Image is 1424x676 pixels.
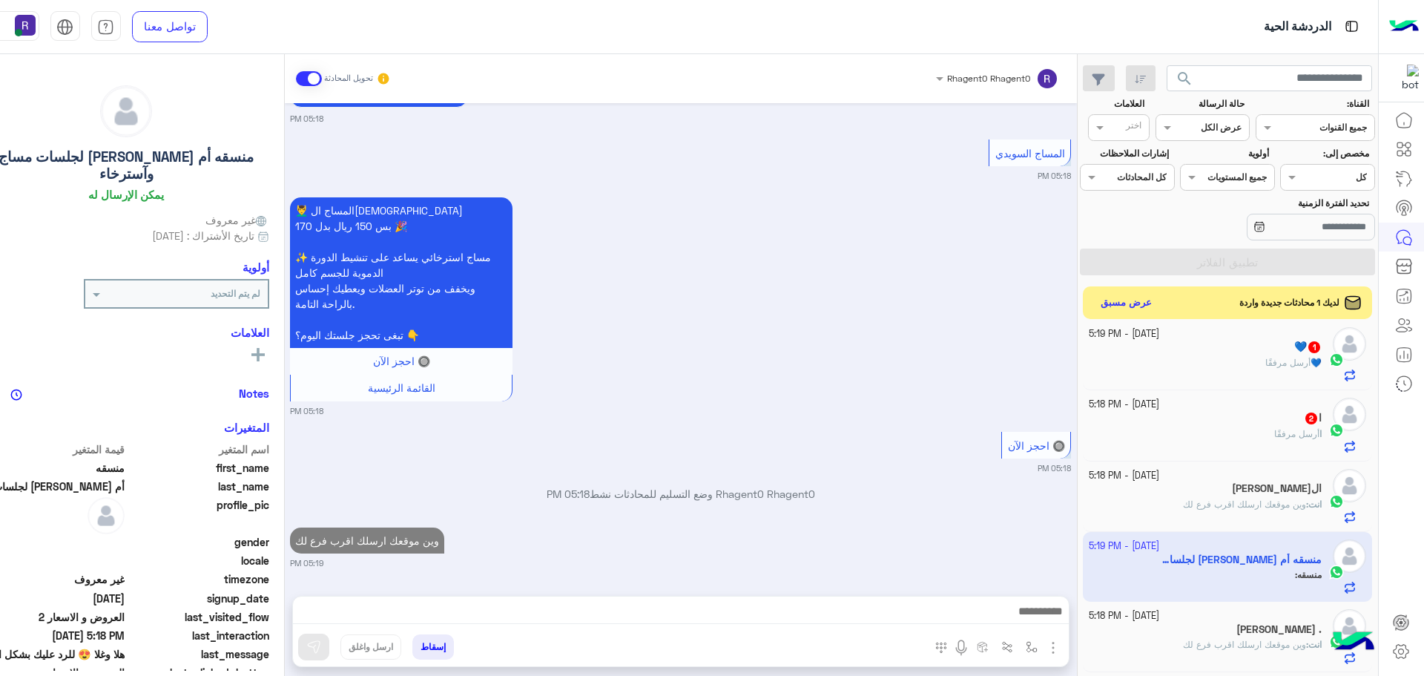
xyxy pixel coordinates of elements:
span: 🔘 احجز الآن [1008,439,1065,452]
img: defaultAdmin.png [1333,469,1366,502]
label: إشارات الملاحظات [1082,147,1169,160]
small: 05:18 PM [290,113,323,125]
img: defaultAdmin.png [1333,609,1366,643]
img: send voice note [952,639,970,657]
p: 13/10/2025, 5:19 PM [290,528,444,554]
h5: ا [1304,412,1322,424]
span: gender [128,534,269,550]
label: مخصص إلى: [1282,147,1369,160]
img: select flow [1026,641,1038,653]
img: Logo [1389,11,1419,42]
small: [DATE] - 5:18 PM [1089,469,1159,483]
h5: 💙 [1294,341,1322,353]
img: hulul-logo.png [1328,617,1379,669]
h6: Notes [239,387,269,400]
h6: المتغيرات [224,421,269,434]
img: userImage [15,15,36,36]
h6: أولوية [243,260,269,274]
img: tab [56,19,73,36]
small: [DATE] - 5:18 PM [1089,609,1159,623]
button: عرض مسبق [1094,292,1158,314]
img: WhatsApp [1329,494,1344,509]
label: العلامات [1082,97,1144,111]
label: حالة الرسالة [1157,97,1244,111]
button: Trigger scenario [995,634,1019,659]
span: signup_date [128,591,269,606]
button: search [1167,65,1203,97]
small: 05:18 PM [290,405,323,417]
b: : [1306,639,1322,650]
h5: سعيد ال فاضل . [1236,623,1322,636]
button: create order [970,634,995,659]
span: ا [1319,428,1322,439]
button: إسقاط [412,634,454,660]
div: اختر [1126,119,1144,136]
img: send attachment [1044,639,1062,657]
img: defaultAdmin.png [101,86,151,137]
span: انت [1308,499,1322,510]
span: profile_pic [128,497,269,531]
span: locale [128,553,269,568]
a: tab [91,11,121,42]
span: last_visited_flow [128,609,269,625]
label: القناة: [1257,97,1369,111]
button: تطبيق الفلاتر [1080,249,1375,275]
span: last_message [128,646,269,662]
span: وين موقعك ارسلك اقرب فرع لك [1183,639,1306,650]
label: أولوية [1182,147,1269,160]
span: أرسل مرفقًا [1265,357,1311,368]
span: المساج السويدي [995,147,1065,160]
span: وين موقعك ارسلك اقرب فرع لك [1183,499,1306,510]
img: WhatsApp [1329,352,1344,367]
p: الدردشة الحية [1264,17,1331,37]
h6: يمكن الإرسال له [88,188,164,201]
span: اسم المتغير [128,442,269,457]
span: لديك 1 محادثات جديدة واردة [1239,296,1339,309]
span: timezone [128,571,269,587]
button: ارسل واغلق [340,634,401,660]
img: defaultAdmin.png [88,497,125,534]
img: Trigger scenario [1001,641,1013,653]
span: 2 [1305,413,1317,424]
label: تحديد الفترة الزمنية [1182,197,1369,210]
small: [DATE] - 5:18 PM [1089,398,1159,412]
b: : [1306,499,1322,510]
small: 05:18 PM [1038,462,1071,474]
img: tab [1342,17,1361,36]
span: تاريخ الأشتراك : [DATE] [152,228,254,243]
span: last_name [128,479,269,494]
span: 1 [1308,341,1320,353]
small: تحويل المحادثة [324,73,373,85]
a: تواصل معنا [132,11,208,42]
span: search [1176,70,1193,88]
p: 13/10/2025, 5:18 PM [290,197,512,348]
img: send message [306,640,321,654]
span: Rhagent0 Rhagent0 [947,73,1030,84]
img: make a call [935,642,947,654]
span: first_name [128,460,269,476]
span: 05:18 PM [547,488,590,500]
span: 💙 [1311,357,1322,368]
img: 322853014244696 [1392,65,1419,91]
img: WhatsApp [1329,423,1344,438]
span: last_interaction [128,628,269,643]
small: 05:18 PM [1038,170,1071,182]
p: Rhagent0 Rhagent0 وضع التسليم للمحادثات نشط [290,486,1071,502]
img: notes [10,389,22,401]
span: القائمة الرئيسية [368,381,435,394]
img: create order [977,641,989,653]
h5: الحسين [1232,482,1322,495]
img: tab [97,19,114,36]
button: select flow [1019,634,1044,659]
small: 05:19 PM [290,557,323,569]
small: [DATE] - 5:19 PM [1089,327,1159,341]
span: انت [1308,639,1322,650]
img: defaultAdmin.png [1333,327,1366,361]
span: 🔘 احجز الآن [373,355,430,367]
span: أرسل مرفقًا [1274,428,1319,439]
img: defaultAdmin.png [1333,398,1366,431]
span: غير معروف [205,212,269,228]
